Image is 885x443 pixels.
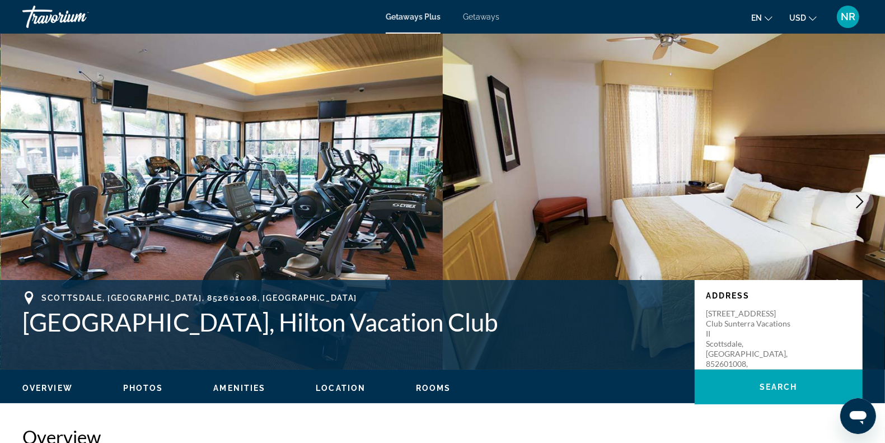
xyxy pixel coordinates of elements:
span: Overview [22,384,73,393]
button: Next image [846,188,874,216]
span: NR [841,11,855,22]
h1: [GEOGRAPHIC_DATA], Hilton Vacation Club [22,307,683,337]
button: Change currency [789,10,817,26]
a: Getaways Plus [386,12,441,21]
button: Overview [22,383,73,393]
span: Scottsdale, [GEOGRAPHIC_DATA], 852601008, [GEOGRAPHIC_DATA] [41,293,357,302]
iframe: Button to launch messaging window [840,398,876,434]
span: Photos [123,384,163,393]
span: Location [316,384,366,393]
button: Change language [751,10,772,26]
button: Amenities [213,383,265,393]
a: Getaways [463,12,499,21]
button: Rooms [416,383,451,393]
span: USD [789,13,806,22]
button: Search [695,370,863,404]
p: [STREET_ADDRESS] Club Sunterra Vacations II Scottsdale, [GEOGRAPHIC_DATA], 852601008, [GEOGRAPHIC... [706,309,795,379]
button: User Menu [834,5,863,29]
span: en [751,13,762,22]
span: Rooms [416,384,451,393]
button: Location [316,383,366,393]
p: Address [706,291,851,300]
span: Search [760,383,798,391]
button: Previous image [11,188,39,216]
a: Travorium [22,2,134,31]
span: Amenities [213,384,265,393]
button: Photos [123,383,163,393]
